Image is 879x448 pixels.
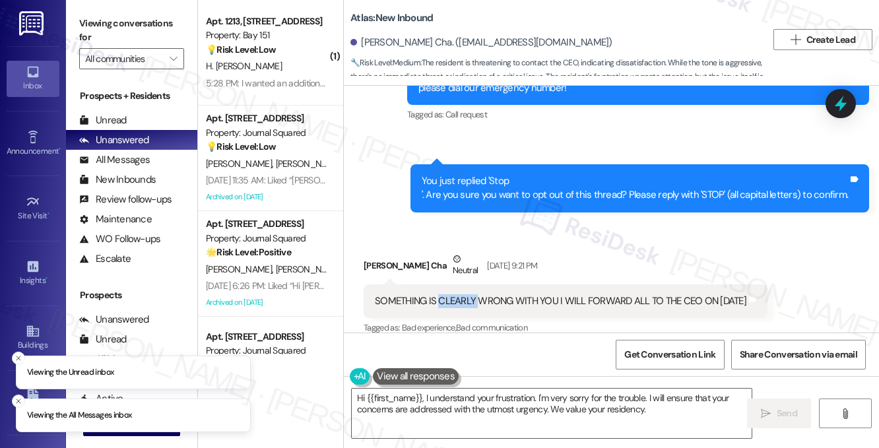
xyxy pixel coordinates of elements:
span: [PERSON_NAME] [276,158,346,170]
strong: 💡 Risk Level: Low [206,141,276,152]
span: • [48,209,49,218]
a: Insights • [7,255,59,291]
i:  [791,34,800,45]
div: [PERSON_NAME] Cha. ([EMAIL_ADDRESS][DOMAIN_NAME]) [350,36,612,49]
span: Get Conversation Link [624,348,715,362]
div: Escalate [79,252,131,266]
span: [PERSON_NAME] [206,158,276,170]
span: H. [PERSON_NAME] [206,60,282,72]
label: Viewing conversations for [79,13,184,48]
strong: 🔧 Risk Level: Medium [350,57,420,68]
div: 5:28 PM: I wanted an additional one. [206,77,344,89]
span: [PERSON_NAME] [206,263,276,275]
div: Maintenance [79,212,152,226]
p: Viewing the All Messages inbox [27,410,132,422]
div: Apt. [STREET_ADDRESS] [206,330,328,344]
div: Property: Journal Squared [206,126,328,140]
button: Create Lead [773,29,872,50]
a: Buildings [7,320,59,356]
div: Apt. [STREET_ADDRESS] [206,217,328,231]
div: Property: Journal Squared [206,232,328,245]
div: WO Follow-ups [79,232,160,246]
div: Property: Journal Squared [206,344,328,358]
img: ResiDesk Logo [19,11,46,36]
div: All Messages [79,153,150,167]
i:  [170,53,177,64]
div: Review follow-ups [79,193,172,207]
div: [PERSON_NAME] Cha [364,252,767,284]
div: [DATE] 9:21 PM [484,259,537,272]
div: Apt. [STREET_ADDRESS] [206,112,328,125]
button: Close toast [12,351,25,364]
div: Unanswered [79,133,149,147]
div: You just replied 'Stop '. Are you sure you want to opt out of this thread? Please reply with 'STO... [422,174,849,203]
div: Prospects + Residents [66,89,197,103]
span: Send [777,406,797,420]
div: Neutral [450,252,480,280]
button: Share Conversation via email [731,340,866,369]
span: Create Lead [806,33,855,47]
i:  [761,408,771,419]
b: Atlas: New Inbound [350,11,433,25]
input: All communities [85,48,163,69]
span: • [59,144,61,154]
strong: 🌟 Risk Level: Positive [206,246,291,258]
textarea: Hi {{first_name}}, I understand your frustration. I'm very sorry for the trouble. I will ensure t... [352,389,752,438]
a: Site Visit • [7,191,59,226]
div: Property: Bay 151 [206,28,328,42]
strong: 💡 Risk Level: Low [206,44,276,55]
a: Inbox [7,61,59,96]
div: Archived on [DATE] [205,189,329,205]
div: [DATE] 6:26 PM: Liked “Hi [PERSON_NAME] and [PERSON_NAME]! Starting [DATE]…” [206,280,521,292]
span: • [46,274,48,283]
div: Archived on [DATE] [205,294,329,311]
div: Unread [79,333,127,346]
div: Tagged as: [364,318,767,337]
p: Viewing the Unread inbox [27,366,114,378]
div: Unread [79,113,127,127]
div: Prospects [66,288,197,302]
div: SOMETHING IS CLEARLY WRONG WITH YOU I WILL FORWARD ALL TO THE CEO ON [DATE] [375,294,746,308]
span: [PERSON_NAME] [276,263,342,275]
span: : The resident is threatening to contact the CEO, indicating dissatisfaction. While the tone is a... [350,56,767,98]
i:  [840,408,850,419]
a: Leads [7,385,59,421]
span: Share Conversation via email [740,348,857,362]
div: Apt. 1213, [STREET_ADDRESS] [206,15,328,28]
div: Unanswered [79,313,149,327]
button: Send [747,399,811,428]
span: Call request [445,109,487,120]
button: Get Conversation Link [616,340,724,369]
button: Close toast [12,395,25,408]
span: Bad communication [456,322,527,333]
div: Tagged as: [407,105,869,124]
span: Bad experience , [402,322,456,333]
div: New Inbounds [79,173,156,187]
